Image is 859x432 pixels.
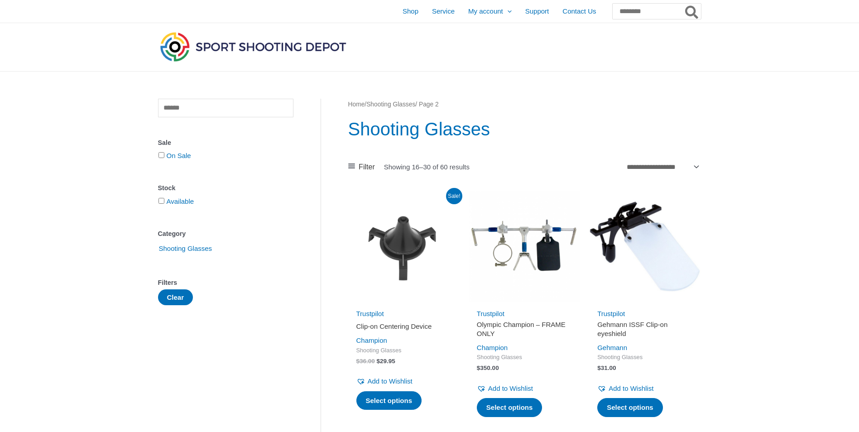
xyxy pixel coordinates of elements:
[597,310,625,317] a: Trustpilot
[158,136,293,149] div: Sale
[167,152,191,159] a: On Sale
[356,322,451,331] h2: Clip-on Centering Device
[446,188,462,204] span: Sale!
[469,191,580,302] img: Olympic Champion
[158,182,293,195] div: Stock
[597,382,653,395] a: Add to Wishlist
[356,358,360,365] span: $
[609,384,653,392] span: Add to Wishlist
[158,276,293,289] div: Filters
[368,377,413,385] span: Add to Wishlist
[356,310,384,317] a: Trustpilot
[597,354,692,361] span: Shooting Glasses
[158,152,164,158] input: On Sale
[477,310,504,317] a: Trustpilot
[377,358,380,365] span: $
[477,365,499,371] bdi: 350.00
[384,163,470,170] p: Showing 16–30 of 60 results
[624,160,701,173] select: Shop order
[167,197,194,205] a: Available
[158,227,293,240] div: Category
[597,320,692,341] a: Gehmann ISSF Clip-on eyeshield
[683,4,701,19] button: Search
[477,382,533,395] a: Add to Wishlist
[477,320,572,341] a: Olympic Champion – FRAME ONLY
[158,289,193,305] button: Clear
[348,101,365,108] a: Home
[477,365,480,371] span: $
[158,244,213,252] a: Shooting Glasses
[589,191,701,302] img: ISSF Clip-on eyeshield
[477,320,572,338] h2: Olympic Champion – FRAME ONLY
[356,336,387,344] a: Champion
[477,344,508,351] a: Champion
[356,358,375,365] bdi: 36.00
[597,365,601,371] span: $
[377,358,395,365] bdi: 29.95
[597,398,663,417] a: Select options for “Gehmann ISSF Clip-on eyeshield”
[597,320,692,338] h2: Gehmann ISSF Clip-on eyeshield
[348,99,701,110] nav: Breadcrumb
[356,391,422,410] a: Select options for “Clip-on Centering Device”
[356,322,451,334] a: Clip-on Centering Device
[477,398,542,417] a: Select options for “Olympic Champion - FRAME ONLY”
[597,344,627,351] a: Gehmann
[366,101,415,108] a: Shooting Glasses
[158,30,348,63] img: Sport Shooting Depot
[348,191,460,302] img: Clip-on Centering Device
[158,198,164,204] input: Available
[348,160,375,174] a: Filter
[359,160,375,174] span: Filter
[348,116,701,142] h1: Shooting Glasses
[158,241,213,256] span: Shooting Glasses
[597,365,616,371] bdi: 31.00
[477,354,572,361] span: Shooting Glasses
[356,347,451,355] span: Shooting Glasses
[488,384,533,392] span: Add to Wishlist
[356,375,413,388] a: Add to Wishlist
